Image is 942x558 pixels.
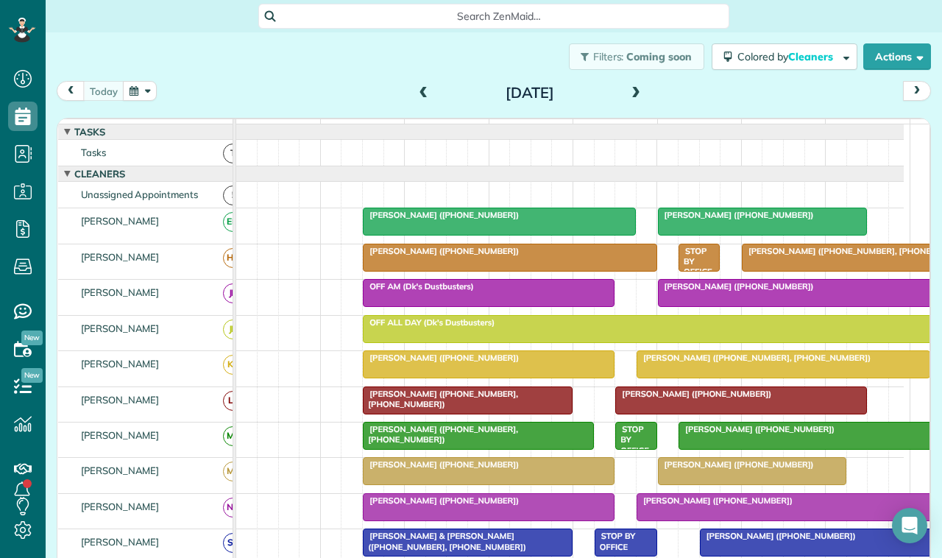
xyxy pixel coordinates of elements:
span: [PERSON_NAME] ([PHONE_NUMBER]) [657,210,815,220]
span: STOP BY OFFICE [678,246,712,278]
span: T [223,144,243,163]
span: EM [223,212,243,232]
span: Tasks [71,126,108,138]
span: [PERSON_NAME] [78,251,163,263]
span: [PERSON_NAME] ([PHONE_NUMBER]) [657,459,815,470]
span: 10am [489,122,523,134]
span: [PERSON_NAME] ([PHONE_NUMBER]) [657,281,815,292]
span: [PERSON_NAME] ([PHONE_NUMBER]) [362,459,520,470]
span: Unassigned Appointments [78,188,201,200]
span: Tasks [78,146,109,158]
span: [PERSON_NAME] [78,358,163,370]
span: Cleaners [788,50,835,63]
span: [PERSON_NAME] ([PHONE_NUMBER], [PHONE_NUMBER]) [362,389,518,409]
span: [PERSON_NAME] ([PHONE_NUMBER], [PHONE_NUMBER]) [636,353,871,363]
span: Coming soon [626,50,693,63]
span: [PERSON_NAME] ([PHONE_NUMBER]) [615,389,772,399]
span: Filters: [593,50,624,63]
span: [PERSON_NAME] [78,429,163,441]
span: NN [223,498,243,518]
span: JR [223,319,243,339]
span: New [21,331,43,345]
span: [PERSON_NAME] ([PHONE_NUMBER]) [362,353,520,363]
span: [PERSON_NAME] [78,286,163,298]
span: [PERSON_NAME] ([PHONE_NUMBER]) [699,531,857,541]
span: [PERSON_NAME] [78,322,163,334]
span: Colored by [737,50,838,63]
span: KB [223,355,243,375]
span: New [21,368,43,383]
h2: [DATE] [438,85,622,101]
span: [PERSON_NAME] ([PHONE_NUMBER]) [362,210,520,220]
span: [PERSON_NAME] ([PHONE_NUMBER]) [636,495,793,506]
span: [PERSON_NAME] [78,215,163,227]
span: [PERSON_NAME] ([PHONE_NUMBER]) [678,424,835,434]
span: 2pm [826,122,851,134]
span: 8am [321,122,348,134]
span: [PERSON_NAME] [78,501,163,512]
button: prev [57,81,85,101]
span: STOP BY OFFICE [615,424,649,456]
span: [PERSON_NAME] ([PHONE_NUMBER]) [362,495,520,506]
span: [PERSON_NAME] [78,465,163,476]
span: OFF ALL DAY (Dk's Dustbusters) [362,317,495,328]
span: OFF AM (Dk's Dustbusters) [362,281,475,292]
span: [PERSON_NAME] [78,394,163,406]
span: MB [223,462,243,481]
span: [PERSON_NAME] & [PERSON_NAME] ([PHONE_NUMBER], [PHONE_NUMBER]) [362,531,527,551]
span: Cleaners [71,168,128,180]
span: 7am [236,122,263,134]
span: [PERSON_NAME] [78,536,163,548]
button: next [903,81,931,101]
span: JB [223,283,243,303]
button: today [83,81,124,101]
span: 3pm [910,122,936,134]
span: SB [223,533,243,553]
div: Open Intercom Messenger [892,508,927,543]
span: 12pm [658,122,690,134]
span: LF [223,391,243,411]
span: 1pm [742,122,768,134]
span: [PERSON_NAME] ([PHONE_NUMBER]) [362,246,520,256]
span: 11am [573,122,606,134]
span: ! [223,186,243,205]
button: Actions [863,43,931,70]
span: HC [223,248,243,268]
span: STOP BY OFFICE [594,531,636,551]
span: 9am [405,122,432,134]
span: [PERSON_NAME] ([PHONE_NUMBER], [PHONE_NUMBER]) [362,424,518,445]
button: Colored byCleaners [712,43,857,70]
span: MT [223,426,243,446]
